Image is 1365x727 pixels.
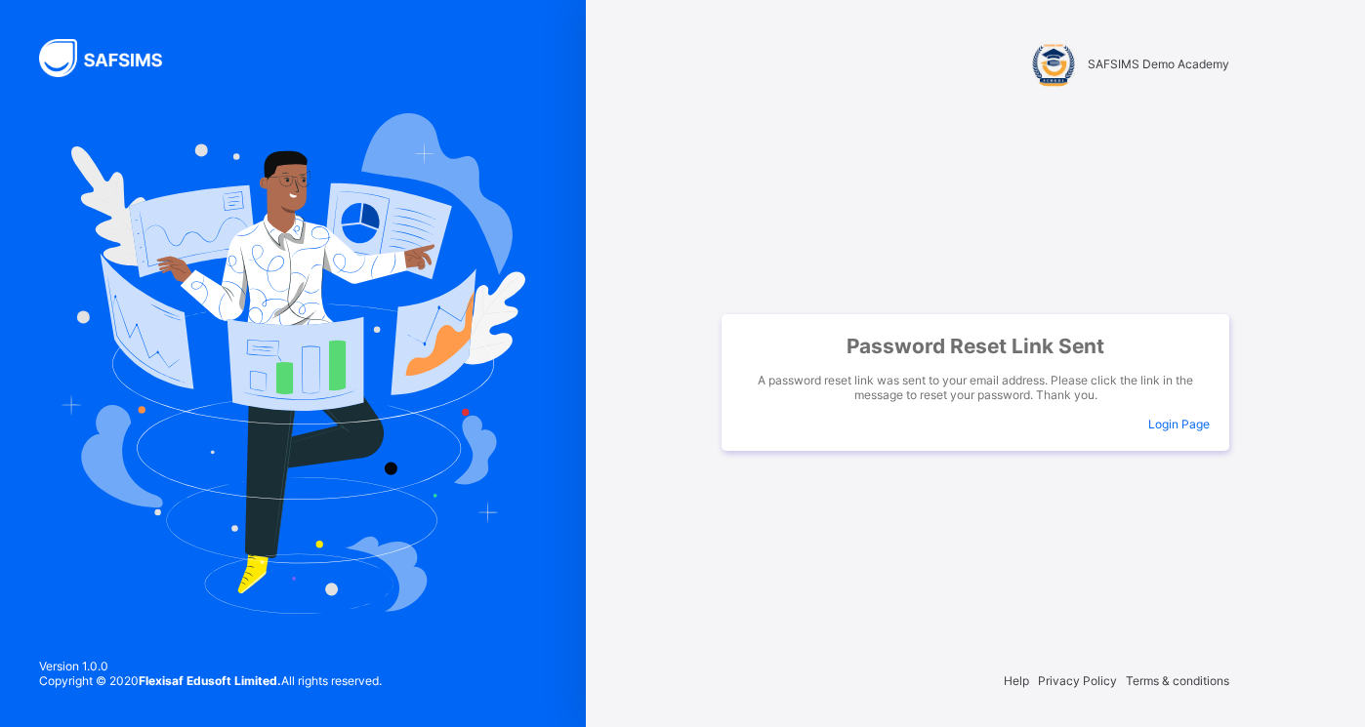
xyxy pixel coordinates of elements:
span: Password Reset Link Sent [741,334,1210,358]
span: Help [1004,673,1029,688]
img: Hero Image [61,113,525,613]
span: A password reset link was sent to your email address. Please click the link in the message to res... [741,373,1210,402]
span: Version 1.0.0 [39,659,382,673]
img: SAFSIMS Logo [39,39,186,77]
a: Login Page [1148,417,1210,431]
strong: Flexisaf Edusoft Limited. [139,673,281,688]
span: Copyright © 2020 All rights reserved. [39,673,382,688]
img: SAFSIMS Demo Academy [1029,39,1078,88]
span: SAFSIMS Demo Academy [1088,57,1229,71]
span: Terms & conditions [1126,673,1229,688]
span: Privacy Policy [1038,673,1117,688]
